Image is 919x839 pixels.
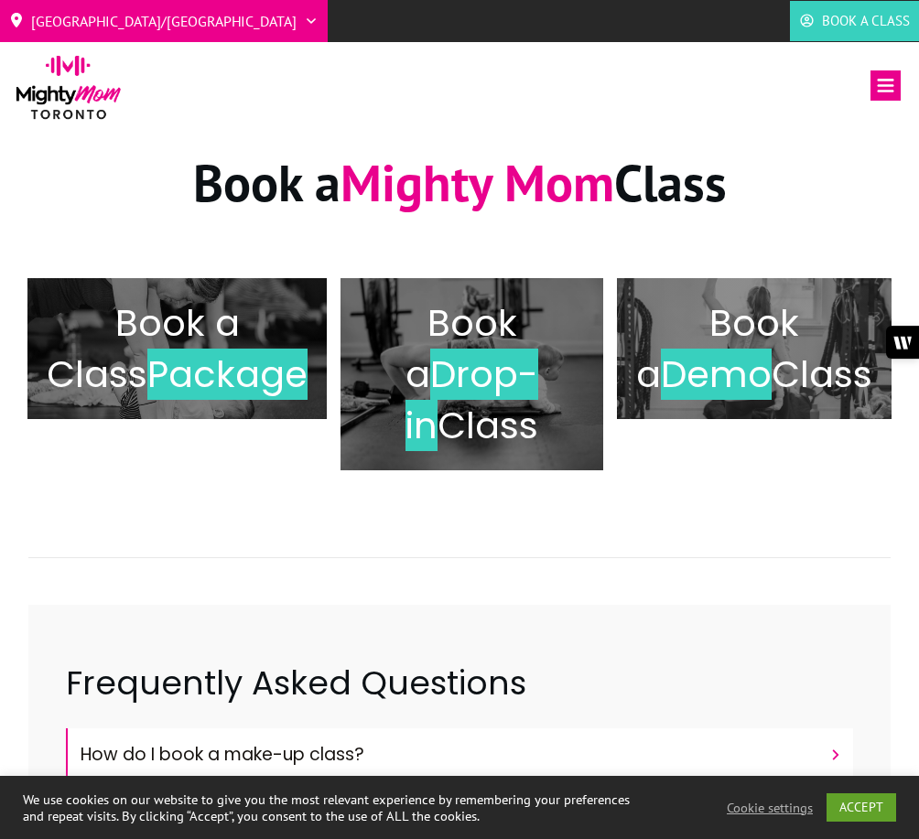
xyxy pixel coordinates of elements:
[9,55,128,129] img: mightymom-logo-toronto
[147,349,308,400] span: Package
[827,793,896,822] a: ACCEPT
[727,800,813,816] a: Cookie settings
[772,349,872,400] span: Class
[66,661,853,726] h2: Frequently Asked Questions
[405,349,538,451] span: Drop-in
[47,297,240,400] span: Book a Class
[31,6,297,36] span: [GEOGRAPHIC_DATA]/[GEOGRAPHIC_DATA]
[23,791,634,824] div: We use cookies on our website to give you the most relevant experience by remembering your prefer...
[9,6,319,36] a: [GEOGRAPHIC_DATA]/[GEOGRAPHIC_DATA]
[81,737,820,772] h4: How do I book a make-up class?
[360,297,584,451] h2: Book a Class
[636,297,799,400] span: Book a
[28,149,891,236] h1: Book a Class
[661,349,772,400] span: Demo
[822,7,910,35] span: Book a Class
[341,149,614,215] span: Mighty Mom
[799,7,910,35] a: Book a Class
